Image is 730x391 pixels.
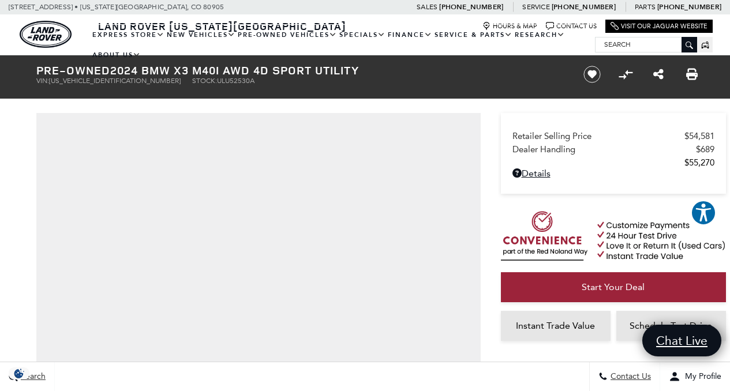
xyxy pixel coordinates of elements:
a: About Us [91,45,142,65]
a: Hours & Map [482,22,537,31]
a: Specials [338,25,387,45]
span: [US_VEHICLE_IDENTIFICATION_NUMBER] [49,77,181,85]
a: $55,270 [512,157,714,168]
a: [STREET_ADDRESS] • [US_STATE][GEOGRAPHIC_DATA], CO 80905 [9,3,224,11]
a: EXPRESS STORE [91,25,166,45]
a: Pre-Owned Vehicles [237,25,338,45]
span: Contact Us [608,372,651,382]
img: Land Rover [20,21,72,48]
aside: Accessibility Help Desk [691,200,716,228]
a: Dealer Handling $689 [512,144,714,155]
input: Search [596,37,697,51]
span: ULU52530A [217,77,254,85]
a: Visit Our Jaguar Website [611,22,707,31]
span: Retailer Selling Price [512,131,684,141]
section: Click to Open Cookie Consent Modal [6,367,32,379]
a: Land Rover [US_STATE][GEOGRAPHIC_DATA] [91,19,353,33]
span: Dealer Handling [512,144,696,155]
a: Contact Us [546,22,597,31]
a: [PHONE_NUMBER] [439,2,503,12]
h1: 2024 BMW X3 M40i AWD 4D Sport Utility [36,64,564,77]
a: Chat Live [642,325,721,356]
a: Finance [387,25,433,45]
button: Open user profile menu [660,362,730,391]
span: Chat Live [650,333,713,348]
a: Instant Trade Value [501,311,611,341]
span: Service [522,3,549,11]
span: $55,270 [684,157,714,168]
nav: Main Navigation [91,25,595,65]
strong: Pre-Owned [36,62,110,78]
a: land-rover [20,21,72,48]
a: Start Your Deal [501,272,726,302]
a: [PHONE_NUMBER] [657,2,721,12]
button: Explore your accessibility options [691,200,716,225]
span: $689 [696,144,714,155]
button: Save vehicle [579,65,605,84]
span: Schedule Test Drive [630,320,712,331]
span: Start Your Deal [582,281,645,292]
a: New Vehicles [166,25,237,45]
button: Compare Vehicle [617,66,634,83]
a: Retailer Selling Price $54,581 [512,131,714,141]
a: [PHONE_NUMBER] [552,2,616,12]
a: Share this Pre-Owned 2024 BMW X3 M40i AWD 4D Sport Utility [653,67,664,81]
span: Land Rover [US_STATE][GEOGRAPHIC_DATA] [98,19,346,33]
a: Schedule Test Drive [616,311,726,341]
a: Print this Pre-Owned 2024 BMW X3 M40i AWD 4D Sport Utility [686,67,698,81]
span: Parts [635,3,656,11]
span: VIN: [36,77,49,85]
span: Sales [417,3,437,11]
span: My Profile [680,372,721,382]
a: Details [512,168,714,179]
span: Instant Trade Value [516,320,595,331]
img: Opt-Out Icon [6,367,32,379]
span: $54,581 [684,131,714,141]
a: Research [514,25,566,45]
a: Service & Parts [433,25,514,45]
span: Stock: [192,77,217,85]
